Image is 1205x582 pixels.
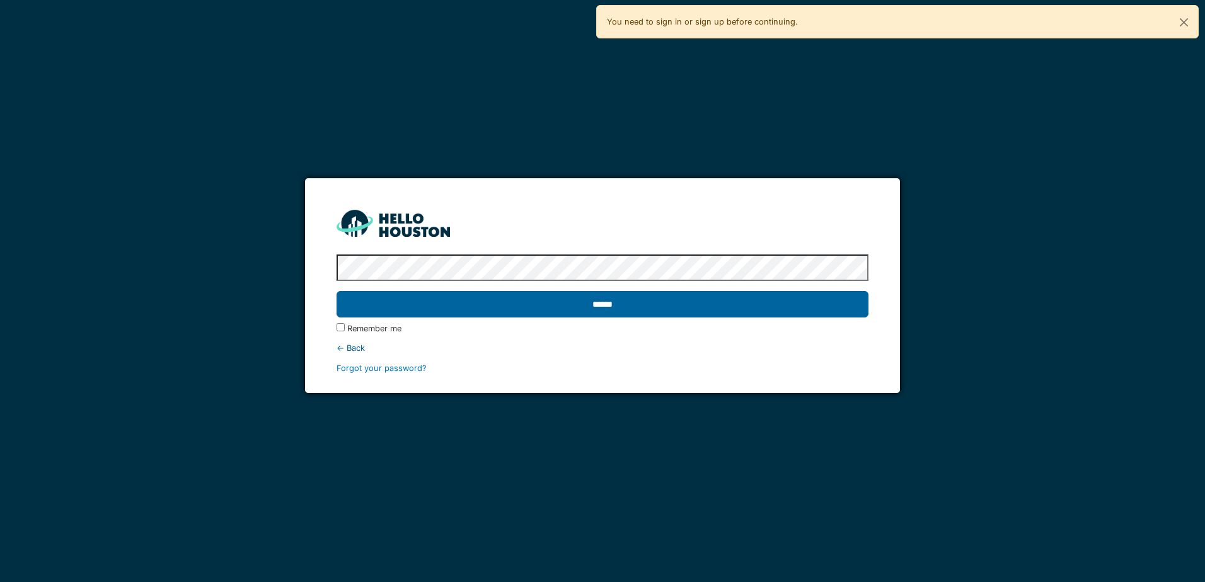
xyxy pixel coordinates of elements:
div: You need to sign in or sign up before continuing. [596,5,1199,38]
img: HH_line-BYnF2_Hg.png [337,210,450,237]
label: Remember me [347,322,401,334]
div: ← Back [337,342,868,354]
a: Forgot your password? [337,363,427,373]
button: Close [1170,6,1198,39]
